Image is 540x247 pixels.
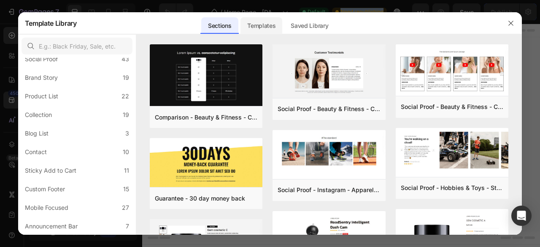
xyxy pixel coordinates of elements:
[126,221,129,231] div: 7
[25,221,78,231] div: Announcement Bar
[278,104,381,114] div: Social Proof - Beauty & Fitness - Cosmetic - Style 16
[202,144,304,155] div: Start with Sections from sidebar
[25,147,47,157] div: Contact
[25,12,77,34] h2: Template Library
[124,166,129,176] div: 11
[201,17,238,34] div: Sections
[396,44,509,98] img: sp8.png
[22,38,132,54] input: E.g.: Black Friday, Sale, etc.
[25,73,58,83] div: Brand Story
[25,91,58,101] div: Product List
[150,138,263,188] img: g30.png
[396,128,509,172] img: sp13.png
[197,209,310,215] div: Start with Generating from URL or image
[240,17,282,34] div: Templates
[25,54,58,64] div: Social Proof
[273,130,386,172] img: sp30.png
[511,206,532,226] div: Open Intercom Messenger
[192,161,250,178] button: Add sections
[25,203,68,213] div: Mobile Focused
[25,110,52,120] div: Collection
[401,183,504,193] div: Social Proof - Hobbies & Toys - Style 13
[155,112,258,122] div: Comparison - Beauty & Fitness - Cosmetic - Ingredients - Style 19
[125,128,129,138] div: 3
[122,203,129,213] div: 27
[255,161,314,178] button: Add elements
[278,185,381,195] div: Social Proof - Instagram - Apparel - Shoes - Style 30
[25,128,49,138] div: Blog List
[150,44,263,108] img: c19.png
[25,166,76,176] div: Sticky Add to Cart
[123,147,129,157] div: 10
[25,184,65,194] div: Custom Footer
[121,91,129,101] div: 22
[284,17,335,34] div: Saved Library
[123,184,129,194] div: 15
[155,193,245,204] div: Guarantee - 30 day money back
[401,102,504,112] div: Social Proof - Beauty & Fitness - Cosmetic - Style 8
[123,110,129,120] div: 19
[121,54,129,64] div: 43
[273,44,386,100] img: sp16.png
[123,73,129,83] div: 19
